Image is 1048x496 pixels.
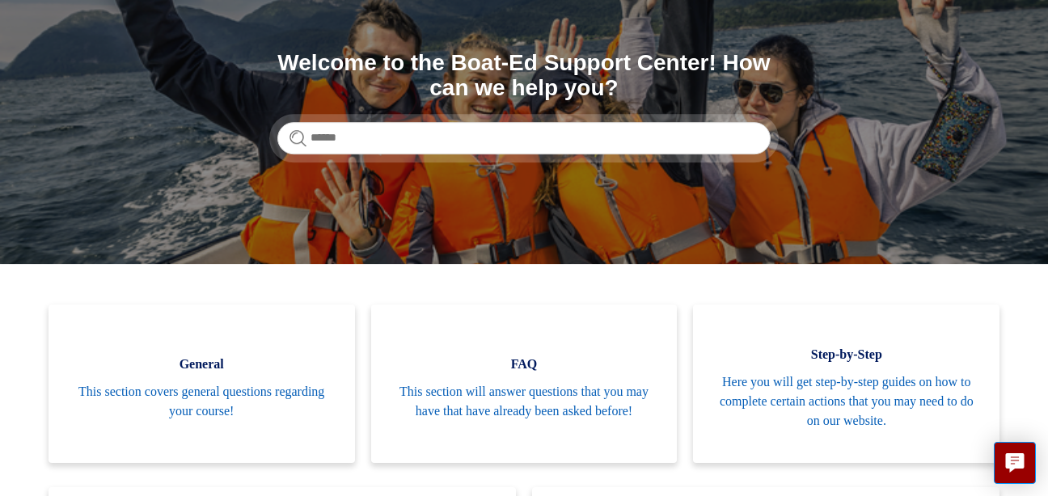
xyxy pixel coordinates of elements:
a: Step-by-Step Here you will get step-by-step guides on how to complete certain actions that you ma... [693,305,999,463]
span: This section will answer questions that you may have that have already been asked before! [395,382,653,421]
button: Live chat [994,442,1036,484]
span: General [73,355,331,374]
span: FAQ [395,355,653,374]
h1: Welcome to the Boat-Ed Support Center! How can we help you? [277,51,771,101]
span: Step-by-Step [717,345,975,364]
span: This section covers general questions regarding your course! [73,382,331,421]
input: Search [277,122,771,154]
a: FAQ This section will answer questions that you may have that have already been asked before! [371,305,678,463]
a: General This section covers general questions regarding your course! [49,305,355,463]
span: Here you will get step-by-step guides on how to complete certain actions that you may need to do ... [717,372,975,431]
